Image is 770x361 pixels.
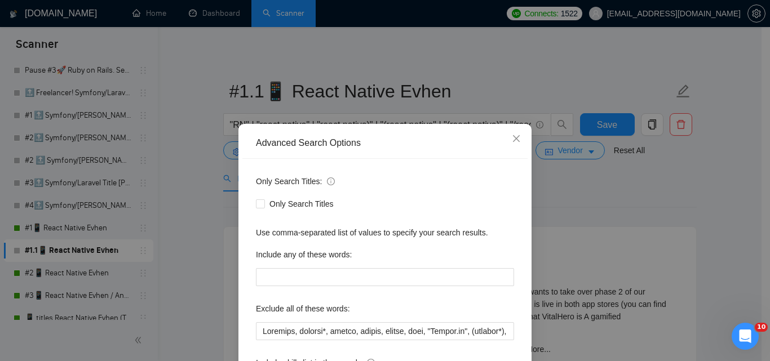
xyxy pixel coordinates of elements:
span: Only Search Titles [265,198,338,210]
span: info-circle [327,177,335,185]
div: Use comma-separated list of values to specify your search results. [256,226,514,239]
label: Exclude all of these words: [256,300,350,318]
div: Advanced Search Options [256,137,514,149]
span: 10 [755,323,768,332]
span: close [512,134,521,143]
span: Only Search Titles: [256,175,335,188]
button: Close [501,124,532,154]
label: Include any of these words: [256,246,352,264]
iframe: Intercom live chat [732,323,759,350]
